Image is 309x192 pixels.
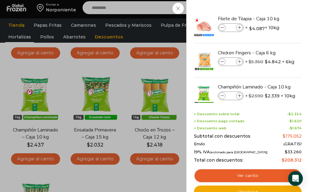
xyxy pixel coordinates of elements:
span: Total con descuentos: [194,158,243,163]
span: $ [249,59,251,65]
span: - [288,126,302,130]
span: × × 10kg [245,92,295,100]
span: $ [265,59,268,65]
span: + Descuento sobre total [194,112,239,116]
bdi: 175.052 [283,133,302,139]
input: Product quantity [226,24,235,31]
bdi: 2.339 [265,93,280,99]
bdi: 4.087 [249,25,265,32]
span: $ [265,93,268,99]
span: $ [249,93,251,99]
bdi: 2.324 [288,112,302,116]
span: + Descuento web [194,126,226,130]
small: (estimado para [GEOGRAPHIC_DATA]) [210,151,268,154]
a: Chicken Fingers - Caja 6 kg [218,49,291,56]
span: $ [290,119,292,123]
bdi: 1.620 [290,119,302,123]
span: Subtotal con descuentos [194,134,250,139]
a: Champiñón Laminado - Caja 10 kg [218,84,291,90]
div: Open Intercom Messenger [288,171,303,186]
bdi: 5.360 [249,59,263,65]
span: ¡GRATIS! [284,142,302,147]
bdi: 208.312 [282,157,302,163]
span: $ [283,133,285,139]
span: × × 6kg [245,57,294,66]
bdi: 2.590 [249,93,263,99]
span: - [288,119,302,123]
span: - [287,112,302,116]
span: $ [285,149,288,154]
bdi: 4.842 [265,59,281,65]
span: 33.260 [285,149,302,154]
span: $ [249,25,252,32]
a: Ver carrito [194,169,302,183]
input: Product quantity [226,58,235,65]
span: $ [288,112,291,116]
span: + Descuento pago contado [194,119,245,123]
span: × × 10kg [245,23,279,32]
input: Product quantity [226,92,235,99]
span: 19% IVA [194,150,268,155]
a: Filete de Tilapia - Caja 10 kg [218,15,291,22]
bdi: 1.674 [290,126,302,130]
span: Envío [194,142,205,147]
span: $ [282,157,284,163]
span: $ [290,126,292,130]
